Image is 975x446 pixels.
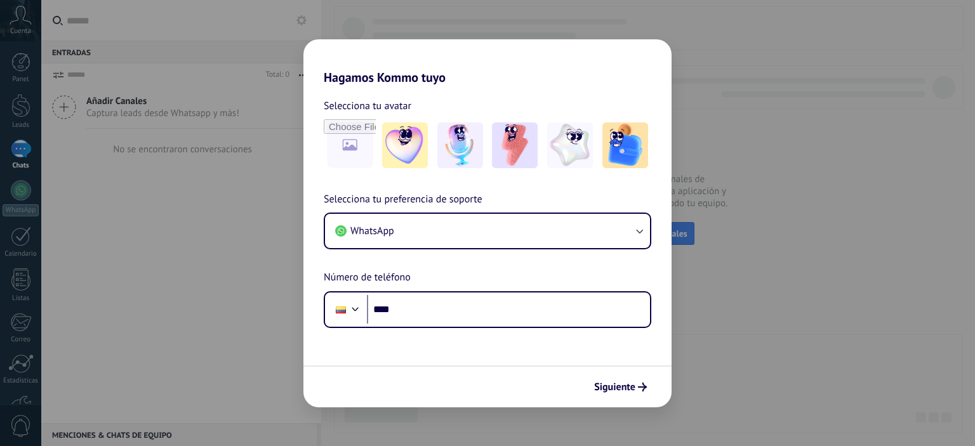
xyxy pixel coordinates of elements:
[325,214,650,248] button: WhatsApp
[492,122,538,168] img: -3.jpeg
[547,122,593,168] img: -4.jpeg
[324,270,411,286] span: Número de teléfono
[437,122,483,168] img: -2.jpeg
[588,376,653,398] button: Siguiente
[382,122,428,168] img: -1.jpeg
[324,192,482,208] span: Selecciona tu preferencia de soporte
[350,225,394,237] span: WhatsApp
[602,122,648,168] img: -5.jpeg
[594,383,635,391] span: Siguiente
[329,296,353,323] div: Ecuador: + 593
[324,98,411,114] span: Selecciona tu avatar
[303,39,672,85] h2: Hagamos Kommo tuyo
